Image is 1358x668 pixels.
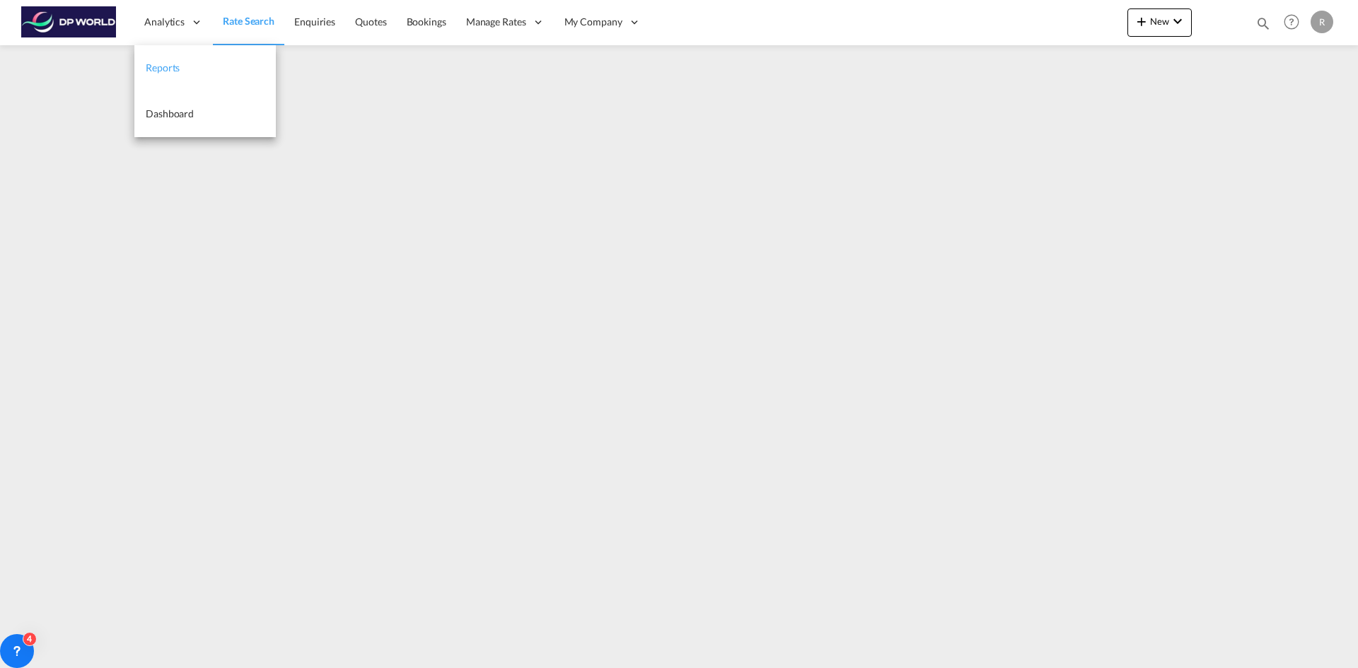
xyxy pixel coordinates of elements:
button: icon-plus 400-fgNewicon-chevron-down [1127,8,1192,37]
span: Reports [146,61,180,74]
div: icon-magnify [1255,16,1271,37]
span: Enquiries [294,16,335,28]
span: Bookings [407,16,446,28]
span: Analytics [144,15,185,29]
span: Dashboard [146,107,194,119]
md-icon: icon-chevron-down [1169,13,1186,30]
div: R [1311,11,1333,33]
span: Quotes [355,16,386,28]
span: Help [1279,10,1304,34]
md-icon: icon-plus 400-fg [1133,13,1150,30]
img: c08ca190194411f088ed0f3ba295208c.png [21,6,117,38]
a: Reports [134,45,276,91]
md-icon: icon-magnify [1255,16,1271,31]
a: Dashboard [134,91,276,137]
span: Manage Rates [466,15,526,29]
span: Rate Search [223,15,274,27]
span: New [1133,16,1186,27]
div: Help [1279,10,1311,35]
span: My Company [564,15,622,29]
